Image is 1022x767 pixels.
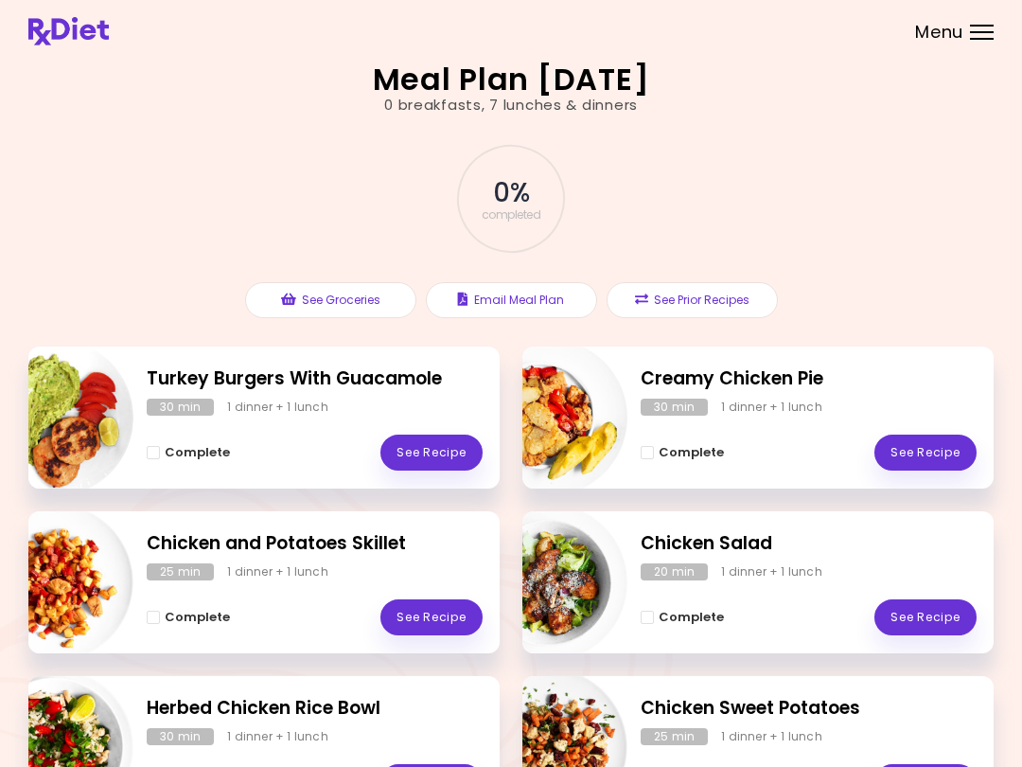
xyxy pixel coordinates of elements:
span: Complete [165,610,230,625]
div: 1 dinner + 1 lunch [227,563,328,580]
div: 1 dinner + 1 lunch [721,563,822,580]
div: 1 dinner + 1 lunch [721,728,822,745]
h2: Chicken Sweet Potatoes [641,695,977,722]
img: RxDiet [28,17,109,45]
button: Email Meal Plan [426,282,597,318]
div: 25 min [641,728,708,745]
div: 1 dinner + 1 lunch [227,728,328,745]
a: See Recipe - Creamy Chicken Pie [874,435,977,471]
button: Complete - Turkey Burgers With Guacamole [147,441,230,464]
h2: Creamy Chicken Pie [641,366,977,393]
h2: Meal Plan [DATE] [373,64,650,95]
button: Complete - Creamy Chicken Pie [641,441,724,464]
button: Complete - Chicken Salad [641,606,724,629]
div: 25 min [147,563,214,580]
h2: Turkey Burgers With Guacamole [147,366,483,393]
img: Info - Chicken Salad [470,504,627,661]
button: Complete - Chicken and Potatoes Skillet [147,606,230,629]
a: See Recipe - Chicken Salad [874,599,977,635]
button: See Prior Recipes [607,282,778,318]
span: Complete [659,610,724,625]
span: Complete [659,445,724,460]
div: 0 breakfasts , 7 lunches & dinners [384,95,638,116]
div: 1 dinner + 1 lunch [721,399,822,416]
div: 30 min [147,399,214,416]
div: 20 min [641,563,708,580]
a: See Recipe - Chicken and Potatoes Skillet [380,599,483,635]
h2: Chicken and Potatoes Skillet [147,530,483,558]
div: 30 min [147,728,214,745]
div: 1 dinner + 1 lunch [227,399,328,416]
h2: Chicken Salad [641,530,977,558]
img: Info - Creamy Chicken Pie [470,339,627,496]
span: Complete [165,445,230,460]
span: 0 % [493,177,528,209]
div: 30 min [641,399,708,416]
button: See Groceries [245,282,416,318]
span: Menu [915,24,963,41]
span: completed [482,209,541,221]
a: See Recipe - Turkey Burgers With Guacamole [380,435,483,471]
h2: Herbed Chicken Rice Bowl [147,695,483,722]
